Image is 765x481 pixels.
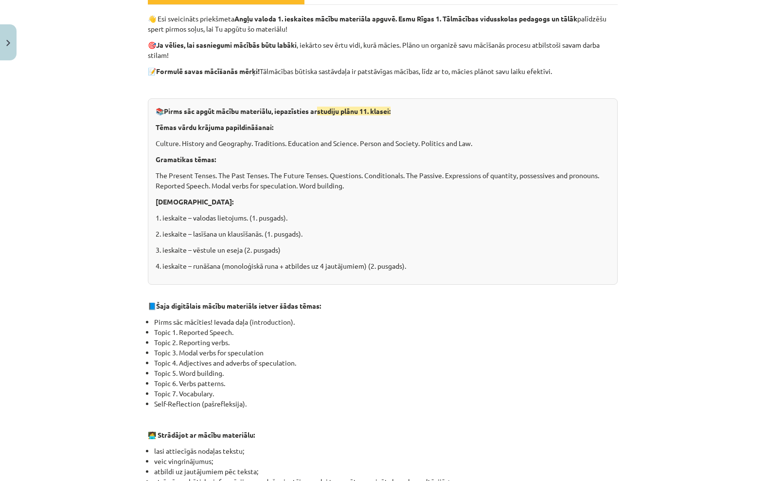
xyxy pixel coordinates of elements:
[148,14,618,34] p: 👋 Esi sveicināts priekšmeta palīdzēšu spert pirmos soļus, lai Tu apgūtu šo materiālu!
[154,399,618,409] li: Self-Reflection (pašrefleksija).
[154,317,618,327] li: Pirms sāc mācīties! Ievada daļa (introduction).
[234,14,577,23] strong: Angļu valoda 1. ieskaites mācību materiāla apguvē. Esmu Rīgas 1. Tālmācības vidusskolas pedagogs ...
[156,123,273,131] strong: Tēmas vārdu krājuma papildināšanai:
[154,368,618,378] li: Topic 5. Word building.
[156,106,610,116] p: 📚
[156,197,233,206] strong: [DEMOGRAPHIC_DATA]:
[154,378,618,388] li: Topic 6. Verbs patterns.
[156,301,321,310] strong: Šaja digitālais mācību materiāls ietver šādas tēmas:
[148,301,618,311] p: 📘
[154,466,618,477] li: atbildi uz jautājumiem pēc teksta;
[156,261,610,271] p: 4. ieskaite – runāšana (monoloģiskā runa + atbildes uz 4 jautājumiem) (2. pusgads).
[148,40,618,60] p: 🎯 , iekārto sev ērtu vidi, kurā mācies. Plāno un organizē savu mācīšanās procesu atbilstoši savam...
[6,40,10,46] img: icon-close-lesson-0947bae3869378f0d4975bcd49f059093ad1ed9edebbc8119c70593378902aed.svg
[148,430,255,439] strong: 🧑‍💻 Strādājot ar mācību materiālu:
[156,170,610,191] p: The Present Tenses. The Past Tenses. The Future Tenses. Questions. Conditionals. The Passive. Exp...
[156,138,610,148] p: Culture. History and Geography. Traditions. Education and Science. Person and Society. Politics a...
[154,327,618,337] li: Topic 1. Reported Speech.
[317,107,391,115] span: studiju plānu 11. klasei:
[164,107,391,115] strong: Pirms sāc apgūt mācību materiālu, iepazīsties ar
[154,348,618,358] li: Topic 3. Modal verbs for speculation
[148,66,618,76] p: 📝 Tālmācības būtiska sastāvdaļa ir patstāvīgas mācības, līdz ar to, mācies plānot savu laiku efek...
[156,155,216,164] strong: Gramatikas tēmas:
[154,446,618,456] li: lasi attiecīgās nodaļas tekstu;
[156,67,260,75] strong: Formulē savas mācīšanās mērķi!
[154,358,618,368] li: Topic 4. Adjectives and adverbs of speculation.
[156,213,610,223] p: 1. ieskaite – valodas lietojums. (1. pusgads).
[154,388,618,399] li: Topic 7. Vocabulary.
[156,40,297,49] strong: Ja vēlies, lai sasniegumi mācībās būtu labāki
[154,456,618,466] li: veic vingrinājumus;
[156,245,610,255] p: 3. ieskaite – vēstule un eseja (2. pusgads)
[156,229,610,239] p: 2. ieskaite – lasīšana un klausīšanās. (1. pusgads).
[154,337,618,348] li: Topic 2. Reporting verbs.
